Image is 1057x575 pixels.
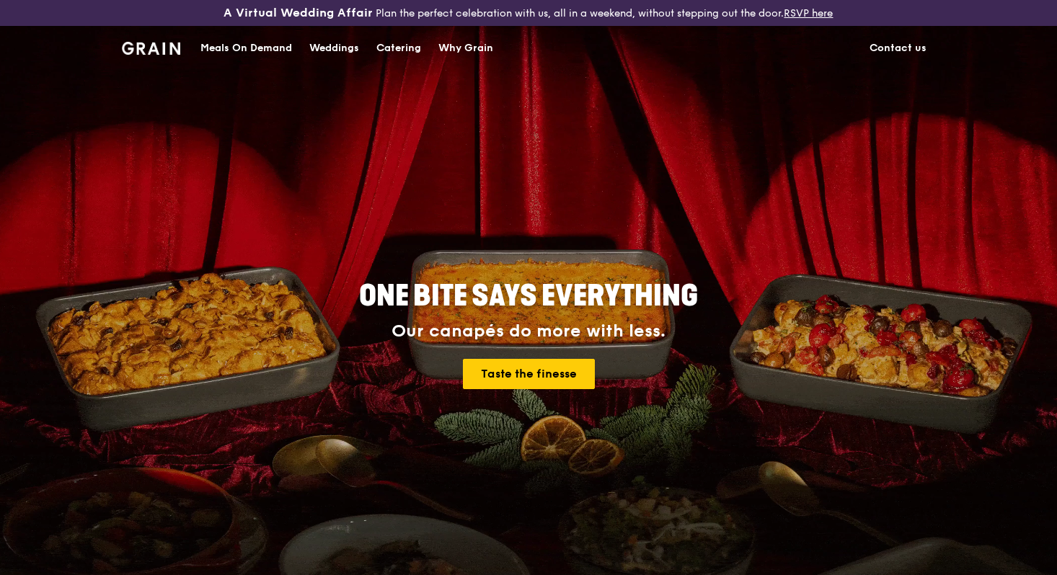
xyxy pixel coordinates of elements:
[309,27,359,70] div: Weddings
[861,27,935,70] a: Contact us
[359,279,698,313] span: ONE BITE SAYS EVERYTHING
[463,359,595,389] a: Taste the finesse
[430,27,502,70] a: Why Grain
[122,42,180,55] img: Grain
[301,27,368,70] a: Weddings
[269,321,788,342] div: Our canapés do more with less.
[122,25,180,68] a: GrainGrain
[368,27,430,70] a: Catering
[376,27,421,70] div: Catering
[176,6,880,20] div: Plan the perfect celebration with us, all in a weekend, without stepping out the door.
[438,27,493,70] div: Why Grain
[200,27,292,70] div: Meals On Demand
[784,7,833,19] a: RSVP here
[224,6,373,20] h3: A Virtual Wedding Affair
